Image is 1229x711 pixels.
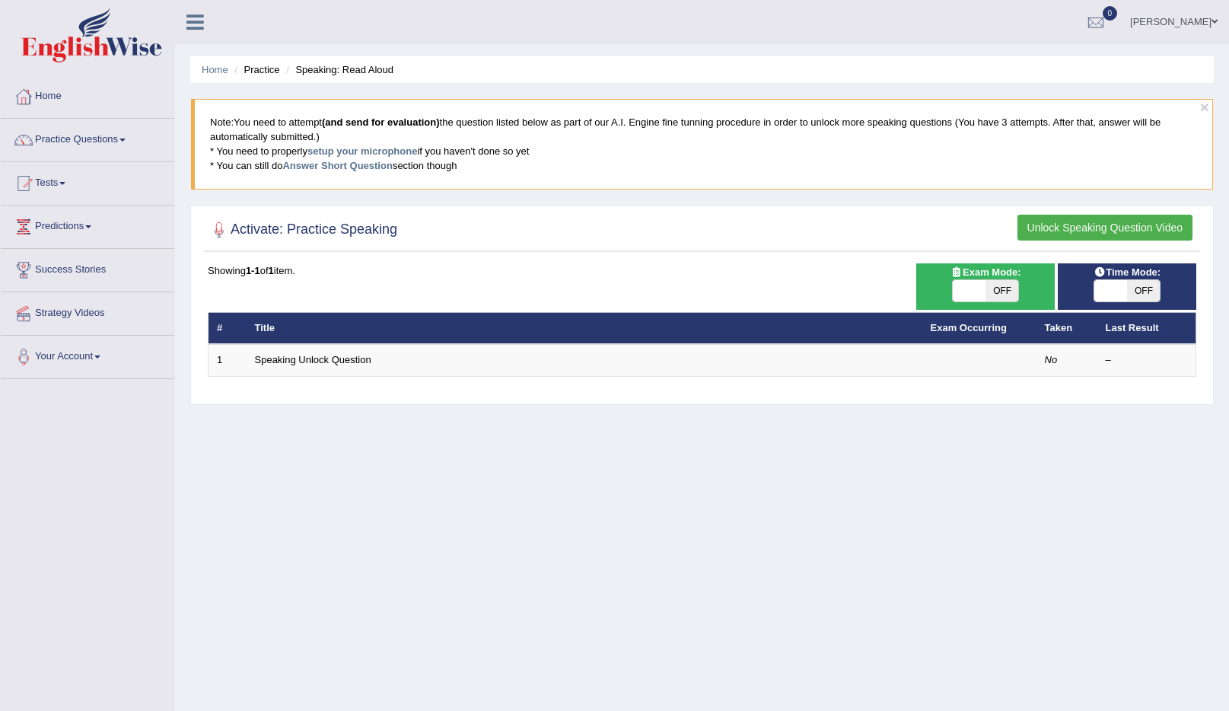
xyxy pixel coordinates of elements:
th: Taken [1036,312,1097,344]
b: (and send for evaluation) [322,116,440,128]
td: 1 [209,344,247,376]
span: 0 [1103,6,1118,21]
a: Home [1,75,174,113]
li: Practice [231,62,279,77]
span: OFF [1127,280,1160,301]
li: Speaking: Read Aloud [282,62,393,77]
div: Showing of item. [208,263,1196,278]
a: Your Account [1,336,174,374]
a: Success Stories [1,249,174,287]
b: 1-1 [246,265,260,276]
a: setup your microphone [307,145,417,157]
a: Speaking Unlock Question [255,354,371,365]
h2: Activate: Practice Speaking [208,218,397,241]
div: – [1106,353,1188,368]
span: Note: [210,116,234,128]
th: Title [247,312,922,344]
button: Unlock Speaking Question Video [1017,215,1192,241]
button: × [1200,99,1209,115]
a: Answer Short Question [282,160,392,171]
a: Strategy Videos [1,292,174,330]
th: # [209,312,247,344]
a: Practice Questions [1,119,174,157]
div: Show exams occurring in exams [916,263,1055,310]
a: Exam Occurring [931,322,1007,333]
blockquote: You need to attempt the question listed below as part of our A.I. Engine fine tunning procedure i... [191,99,1213,189]
a: Tests [1,162,174,200]
a: Predictions [1,206,174,244]
span: Exam Mode: [944,264,1027,280]
th: Last Result [1097,312,1196,344]
a: Home [202,64,228,75]
span: OFF [985,280,1018,301]
b: 1 [269,265,274,276]
span: Time Mode: [1087,264,1167,280]
em: No [1045,354,1058,365]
